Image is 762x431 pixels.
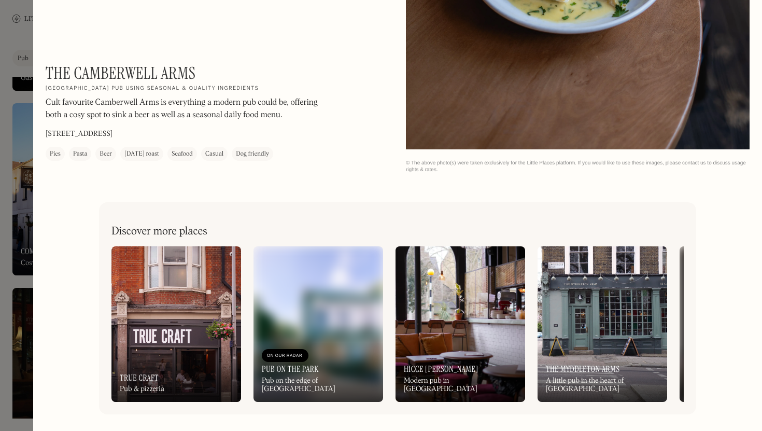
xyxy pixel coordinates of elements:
[236,149,269,159] div: Dog friendly
[406,160,750,173] div: © The above photo(s) were taken exclusively for the Little Places platform. If you would like to ...
[267,351,303,361] div: On Our Radar
[172,149,193,159] div: Seafood
[120,373,159,383] h3: True Craft
[253,246,383,402] a: On Our RadarPub On The ParkPub on the edge of [GEOGRAPHIC_DATA]
[546,364,619,374] h3: The Myddleton Arms
[538,246,667,402] a: The Myddleton ArmsA little pub in the heart of [GEOGRAPHIC_DATA]
[124,149,159,159] div: [DATE] roast
[46,85,259,92] h2: [GEOGRAPHIC_DATA] pub using seasonal & quality ingredients
[111,225,207,238] h2: Discover more places
[46,96,326,121] p: Cult favourite Camberwell Arms is everything a modern pub could be, offering both a cosy spot to ...
[100,149,112,159] div: Beer
[205,149,223,159] div: Casual
[73,149,88,159] div: Pasta
[404,364,478,374] h3: Hicce [PERSON_NAME]
[546,377,659,394] div: A little pub in the heart of [GEOGRAPHIC_DATA]
[46,129,112,140] p: [STREET_ADDRESS]
[46,63,195,83] h1: The Camberwell Arms
[262,377,375,394] div: Pub on the edge of [GEOGRAPHIC_DATA]
[50,149,61,159] div: Pies
[111,246,241,402] a: True CraftPub & pizzeria
[404,377,517,394] div: Modern pub in [GEOGRAPHIC_DATA]
[396,246,525,402] a: Hicce [PERSON_NAME]Modern pub in [GEOGRAPHIC_DATA]
[262,364,319,374] h3: Pub On The Park
[120,385,164,394] div: Pub & pizzeria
